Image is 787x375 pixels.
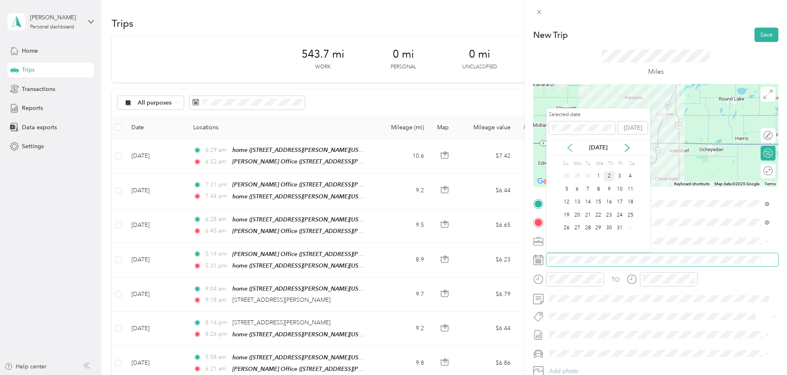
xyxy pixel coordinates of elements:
[583,223,593,233] div: 28
[584,158,592,170] div: Tu
[583,171,593,182] div: 30
[594,158,604,170] div: We
[583,184,593,194] div: 7
[572,223,583,233] div: 27
[572,210,583,220] div: 20
[561,158,569,170] div: Su
[611,275,620,284] div: TO
[572,171,583,182] div: 29
[604,171,614,182] div: 2
[625,171,636,182] div: 4
[572,158,581,170] div: Mo
[581,143,616,152] p: [DATE]
[614,223,625,233] div: 31
[535,176,562,187] a: Open this area in Google Maps (opens a new window)
[533,29,568,41] p: New Trip
[618,121,648,135] button: [DATE]
[625,184,636,194] div: 11
[549,111,615,119] label: Selected date
[604,223,614,233] div: 30
[535,176,562,187] img: Google
[754,28,778,42] button: Save
[614,171,625,182] div: 3
[714,182,759,186] span: Map data ©2025 Google
[572,197,583,207] div: 13
[614,184,625,194] div: 10
[593,223,604,233] div: 29
[625,197,636,207] div: 18
[648,67,664,77] p: Miles
[561,223,572,233] div: 26
[572,184,583,194] div: 6
[614,210,625,220] div: 24
[604,197,614,207] div: 16
[614,197,625,207] div: 17
[593,210,604,220] div: 22
[561,171,572,182] div: 28
[583,197,593,207] div: 14
[741,329,787,375] iframe: Everlance-gr Chat Button Frame
[593,197,604,207] div: 15
[617,158,625,170] div: Fr
[561,184,572,194] div: 5
[604,210,614,220] div: 23
[583,210,593,220] div: 21
[561,197,572,207] div: 12
[607,158,614,170] div: Th
[628,158,636,170] div: Sa
[593,171,604,182] div: 1
[561,210,572,220] div: 19
[593,184,604,194] div: 8
[625,210,636,220] div: 25
[625,223,636,233] div: 1
[674,181,710,187] button: Keyboard shortcuts
[604,184,614,194] div: 9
